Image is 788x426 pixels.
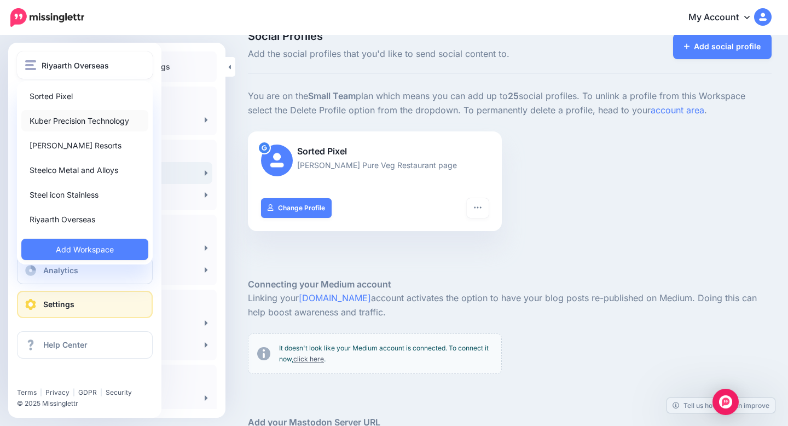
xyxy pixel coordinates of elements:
[261,198,332,218] a: Change Profile
[651,105,704,116] a: account area
[673,34,772,59] a: Add social profile
[677,4,772,31] a: My Account
[21,239,148,260] a: Add Workspace
[508,90,519,101] b: 25
[279,343,493,365] p: It doesn't look like your Medium account is connected. To connect it now, .
[123,65,181,72] div: Keywords by Traffic
[21,184,148,205] a: Steel icon Stainless
[106,388,132,396] a: Security
[21,110,148,131] a: Kuber Precision Technology
[667,398,775,413] a: Tell us how we can improve
[18,18,26,26] img: logo_orange.svg
[78,388,97,396] a: GDPR
[111,64,119,72] img: tab_keywords_by_traffic_grey.svg
[40,388,42,396] span: |
[248,278,772,291] h5: Connecting your Medium account
[32,64,40,72] img: tab_domain_overview_orange.svg
[28,28,120,37] div: Domain: [DOMAIN_NAME]
[308,90,356,101] b: Small Team
[21,135,148,156] a: [PERSON_NAME] Resorts
[261,159,489,171] p: [PERSON_NAME] Pure Veg Restaurant page
[18,28,26,37] img: website_grey.svg
[100,388,102,396] span: |
[17,398,161,409] li: © 2025 Missinglettr
[25,60,36,70] img: menu.png
[248,47,592,61] span: Add the social profiles that you'd like to send social content to.
[261,145,489,159] p: Sorted Pixel
[17,388,37,396] a: Terms
[17,291,153,318] a: Settings
[17,51,153,79] button: Riyaarth Overseas
[17,372,102,383] iframe: Twitter Follow Button
[73,388,75,396] span: |
[10,8,84,27] img: Missinglettr
[43,266,78,275] span: Analytics
[712,389,739,415] div: Open Intercom Messenger
[17,331,153,359] a: Help Center
[17,257,153,284] a: Analytics
[21,85,148,107] a: Sorted Pixel
[248,89,772,118] p: You are on the plan which means you can add up to social profiles. To unlink a profile from this ...
[261,145,293,176] img: user_default_image.png
[293,355,324,363] a: click here
[248,31,592,42] span: Social Profiles
[42,59,109,72] span: Riyaarth Overseas
[43,300,74,309] span: Settings
[248,291,772,320] p: Linking your account activates the option to have your blog posts re-published on Medium. Doing t...
[21,159,148,181] a: Steelco Metal and Alloys
[44,65,98,72] div: Domain Overview
[45,388,69,396] a: Privacy
[299,292,371,303] a: [DOMAIN_NAME]
[31,18,54,26] div: v 4.0.25
[257,347,270,360] img: info-circle-grey.png
[43,340,88,349] span: Help Center
[21,209,148,230] a: Riyaarth Overseas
